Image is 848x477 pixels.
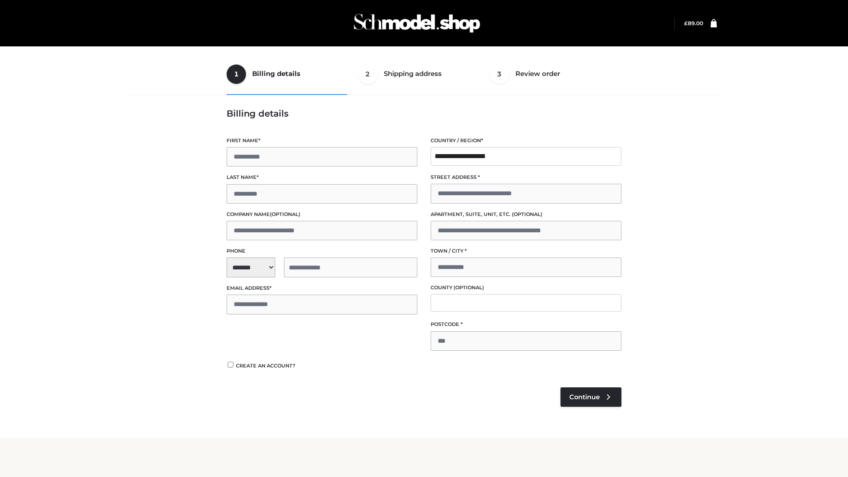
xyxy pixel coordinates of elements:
[351,6,483,41] img: Schmodel Admin 964
[227,362,235,367] input: Create an account?
[431,136,621,145] label: Country / Region
[236,363,295,369] span: Create an account?
[227,136,417,145] label: First name
[431,247,621,255] label: Town / City
[431,210,621,219] label: Apartment, suite, unit, etc.
[227,210,417,219] label: Company name
[512,211,542,217] span: (optional)
[431,284,621,292] label: County
[684,20,703,26] bdi: 89.00
[684,20,703,26] a: £89.00
[684,20,688,26] span: £
[227,247,417,255] label: Phone
[569,393,600,401] span: Continue
[454,284,484,291] span: (optional)
[227,284,417,292] label: Email address
[227,173,417,182] label: Last name
[227,108,621,119] h3: Billing details
[270,211,300,217] span: (optional)
[560,387,621,407] a: Continue
[431,320,621,329] label: Postcode
[431,173,621,182] label: Street address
